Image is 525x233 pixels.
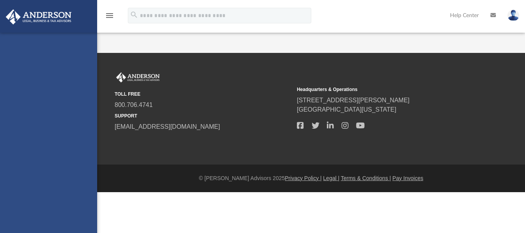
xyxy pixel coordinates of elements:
i: menu [105,11,114,20]
small: TOLL FREE [115,91,291,98]
a: [STREET_ADDRESS][PERSON_NAME] [297,97,410,103]
i: search [130,11,138,19]
a: 800.706.4741 [115,102,153,108]
a: Pay Invoices [392,175,423,181]
img: Anderson Advisors Platinum Portal [115,72,161,82]
a: [GEOGRAPHIC_DATA][US_STATE] [297,106,396,113]
small: SUPPORT [115,112,291,119]
img: User Pic [508,10,519,21]
a: Terms & Conditions | [341,175,391,181]
img: Anderson Advisors Platinum Portal [3,9,74,25]
a: Privacy Policy | [285,175,322,181]
small: Headquarters & Operations [297,86,474,93]
div: © [PERSON_NAME] Advisors 2025 [97,174,525,182]
a: [EMAIL_ADDRESS][DOMAIN_NAME] [115,123,220,130]
a: Legal | [323,175,340,181]
a: menu [105,15,114,20]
